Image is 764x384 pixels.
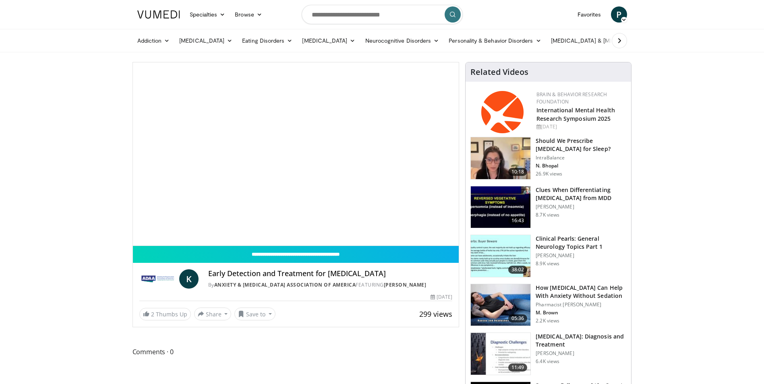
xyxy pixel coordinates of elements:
p: 2.2K views [536,318,559,324]
img: VuMedi Logo [137,10,180,19]
a: Anxiety & [MEDICAL_DATA] Association of America [214,281,356,288]
span: 299 views [419,309,452,319]
span: 16:43 [508,217,528,225]
span: 38:02 [508,266,528,274]
a: Personality & Behavior Disorders [444,33,546,49]
p: Pharmacist [PERSON_NAME] [536,301,626,308]
button: Save to [234,308,275,320]
a: Brain & Behavior Research Foundation [536,91,607,105]
a: 11:49 [MEDICAL_DATA]: Diagnosis and Treatment [PERSON_NAME] 6.4K views [470,332,626,375]
p: 8.9K views [536,260,559,267]
a: Eating Disorders [237,33,297,49]
p: N. Bhopal [536,163,626,169]
div: [DATE] [431,293,452,301]
a: [PERSON_NAME] [384,281,427,288]
div: By FEATURING [208,281,452,289]
img: 7bfe4765-2bdb-4a7e-8d24-83e30517bd33.150x105_q85_crop-smart_upscale.jpg [471,284,530,326]
a: Neurocognitive Disorders [360,33,444,49]
p: 26.9K views [536,171,562,177]
img: a6520382-d332-4ed3-9891-ee688fa49237.150x105_q85_crop-smart_upscale.jpg [471,186,530,228]
a: Addiction [133,33,175,49]
button: Share [194,308,232,320]
a: 10:18 Should We Prescribe [MEDICAL_DATA] for Sleep? IntraBalance N. Bhopal 26.9K views [470,137,626,180]
h3: [MEDICAL_DATA]: Diagnosis and Treatment [536,332,626,349]
span: 05:36 [508,314,528,322]
p: M. Brown [536,310,626,316]
div: [DATE] [536,123,625,130]
video-js: Video Player [133,62,459,246]
a: [MEDICAL_DATA] [297,33,360,49]
a: Browse [230,6,267,23]
p: 8.7K views [536,212,559,218]
a: 2 Thumbs Up [139,308,191,320]
p: [PERSON_NAME] [536,204,626,210]
img: 91ec4e47-6cc3-4d45-a77d-be3eb23d61cb.150x105_q85_crop-smart_upscale.jpg [471,235,530,277]
img: f7087805-6d6d-4f4e-b7c8-917543aa9d8d.150x105_q85_crop-smart_upscale.jpg [471,137,530,179]
h3: Clinical Pearls: General Neurology Topics Part 1 [536,235,626,251]
span: 2 [151,310,154,318]
span: 10:18 [508,168,528,176]
a: 38:02 Clinical Pearls: General Neurology Topics Part 1 [PERSON_NAME] 8.9K views [470,235,626,277]
p: IntraBalance [536,155,626,161]
a: [MEDICAL_DATA] & [MEDICAL_DATA] [546,33,661,49]
img: 6e0bc43b-d42b-409a-85fd-0f454729f2ca.150x105_q85_crop-smart_upscale.jpg [471,333,530,375]
h3: Clues When Differentiating [MEDICAL_DATA] from MDD [536,186,626,202]
img: Anxiety & Depression Association of America [139,269,176,289]
a: International Mental Health Research Symposium 2025 [536,106,615,122]
a: 16:43 Clues When Differentiating [MEDICAL_DATA] from MDD [PERSON_NAME] 8.7K views [470,186,626,229]
span: 11:49 [508,363,528,372]
p: [PERSON_NAME] [536,350,626,357]
p: 6.4K views [536,358,559,365]
a: 05:36 How [MEDICAL_DATA] Can Help With Anxiety Without Sedation Pharmacist [PERSON_NAME] M. Brown... [470,284,626,326]
h4: Early Detection and Treatment for [MEDICAL_DATA] [208,269,452,278]
a: [MEDICAL_DATA] [174,33,237,49]
h3: Should We Prescribe [MEDICAL_DATA] for Sleep? [536,137,626,153]
span: Comments 0 [133,347,460,357]
a: P [611,6,627,23]
a: K [179,269,199,289]
img: 6bc95fc0-882d-4061-9ebb-ce70b98f0866.png.150x105_q85_autocrop_double_scale_upscale_version-0.2.png [481,91,524,133]
h3: How [MEDICAL_DATA] Can Help With Anxiety Without Sedation [536,284,626,300]
p: [PERSON_NAME] [536,252,626,259]
h4: Related Videos [470,67,528,77]
a: Specialties [185,6,230,23]
a: Favorites [573,6,606,23]
input: Search topics, interventions [302,5,463,24]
